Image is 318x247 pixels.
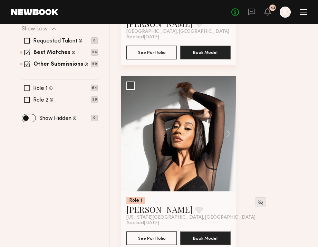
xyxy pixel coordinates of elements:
[258,199,263,205] img: Unhide Model
[126,29,229,35] span: [GEOGRAPHIC_DATA], [GEOGRAPHIC_DATA]
[280,7,291,18] a: K
[91,61,98,67] p: 69
[126,204,193,215] a: [PERSON_NAME]
[126,197,145,204] div: Role 1
[180,235,231,241] a: Book Model
[22,26,47,32] p: Show Less
[180,49,231,55] a: Book Model
[180,231,231,245] button: Book Model
[126,46,177,59] button: See Portfolio
[33,38,77,44] label: Requested Talent
[270,6,275,10] div: 43
[39,116,71,121] label: Show Hidden
[33,62,83,67] label: Other Submissions
[91,96,98,103] p: 29
[126,231,177,245] button: See Portfolio
[126,220,231,226] div: Applied [DATE]
[126,215,256,220] span: [US_STATE][GEOGRAPHIC_DATA], [GEOGRAPHIC_DATA]
[33,50,70,56] label: Best Matches
[91,37,98,44] p: 0
[33,97,48,103] label: Role 2
[126,35,231,40] div: Applied [DATE]
[33,86,48,91] label: Role 1
[91,115,98,121] p: 0
[91,49,98,56] p: 24
[180,46,231,59] button: Book Model
[91,85,98,91] p: 64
